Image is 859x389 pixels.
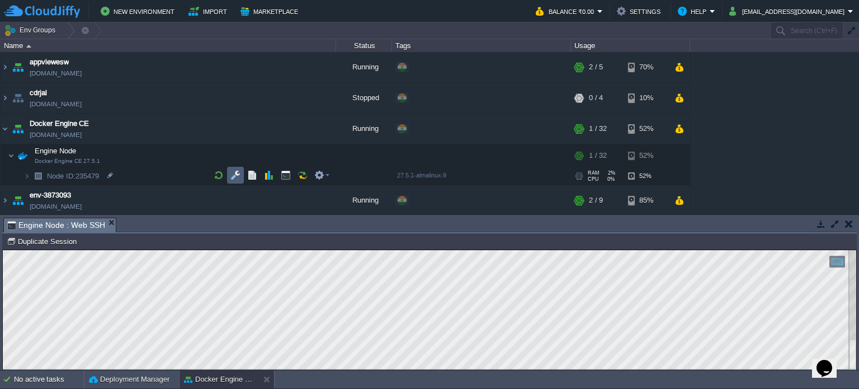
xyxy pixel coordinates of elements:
img: AMDAwAAAACH5BAEAAAAALAAAAAABAAEAAAICRAEAOw== [1,114,10,144]
a: [DOMAIN_NAME] [30,201,82,212]
img: AMDAwAAAACH5BAEAAAAALAAAAAABAAEAAAICRAEAOw== [26,45,31,48]
img: AMDAwAAAACH5BAEAAAAALAAAAAABAAEAAAICRAEAOw== [1,83,10,113]
div: 1 / 32 [589,144,607,167]
a: Docker Engine CE [30,118,89,129]
img: AMDAwAAAACH5BAEAAAAALAAAAAABAAEAAAICRAEAOw== [1,52,10,82]
span: RAM [588,170,600,176]
button: Help [678,4,710,18]
img: AMDAwAAAACH5BAEAAAAALAAAAAABAAEAAAICRAEAOw== [10,114,26,144]
button: Balance ₹0.00 [536,4,597,18]
div: No active tasks [14,371,84,388]
button: Import [188,4,230,18]
img: AMDAwAAAACH5BAEAAAAALAAAAAABAAEAAAICRAEAOw== [10,83,26,113]
span: 0% [603,176,615,182]
a: env-3873093 [30,190,71,201]
div: Usage [572,39,690,52]
div: 2 / 9 [589,185,603,215]
button: Settings [617,4,664,18]
div: Name [1,39,336,52]
button: New Environment [101,4,178,18]
button: Env Groups [4,22,59,38]
a: appviewesw [30,57,69,68]
div: 52% [628,167,664,185]
button: Deployment Manager [89,374,169,385]
span: CPU [588,176,599,182]
img: AMDAwAAAACH5BAEAAAAALAAAAAABAAEAAAICRAEAOw== [1,185,10,215]
button: [EMAIL_ADDRESS][DOMAIN_NAME] [729,4,848,18]
img: AMDAwAAAACH5BAEAAAAALAAAAAABAAEAAAICRAEAOw== [10,185,26,215]
span: 235479 [46,171,101,181]
div: Running [336,185,392,215]
div: 52% [628,114,664,144]
a: [DOMAIN_NAME] [30,129,82,140]
button: Marketplace [240,4,301,18]
a: cdrjal [30,87,47,99]
div: Status [337,39,391,52]
img: AMDAwAAAACH5BAEAAAAALAAAAAABAAEAAAICRAEAOw== [15,144,31,167]
button: Duplicate Session [7,236,80,246]
div: Running [336,114,392,144]
div: Tags [393,39,570,52]
div: 85% [628,185,664,215]
iframe: chat widget [812,344,848,378]
div: 52% [628,144,664,167]
span: 27.5.1-almalinux-9 [397,172,446,179]
img: AMDAwAAAACH5BAEAAAAALAAAAAABAAEAAAICRAEAOw== [10,52,26,82]
a: [DOMAIN_NAME] [30,68,82,79]
a: Node ID:235479 [46,171,101,181]
span: Docker Engine CE 27.5.1 [35,158,100,165]
a: [DOMAIN_NAME] [30,99,82,110]
img: AMDAwAAAACH5BAEAAAAALAAAAAABAAEAAAICRAEAOw== [30,167,46,185]
div: 2 / 5 [589,52,603,82]
img: CloudJiffy [4,4,80,18]
div: 0 / 4 [589,83,603,113]
span: Node ID: [47,172,75,180]
div: 70% [628,52,664,82]
span: Engine Node : Web SSH [7,218,105,232]
div: Stopped [336,83,392,113]
span: 2% [604,170,615,176]
img: AMDAwAAAACH5BAEAAAAALAAAAAABAAEAAAICRAEAOw== [23,167,30,185]
div: 1 / 32 [589,114,607,144]
a: Engine NodeDocker Engine CE 27.5.1 [34,147,78,155]
span: Engine Node [34,146,78,156]
img: AMDAwAAAACH5BAEAAAAALAAAAAABAAEAAAICRAEAOw== [8,144,15,167]
div: Running [336,52,392,82]
div: 10% [628,83,664,113]
button: Docker Engine CE [184,374,254,385]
